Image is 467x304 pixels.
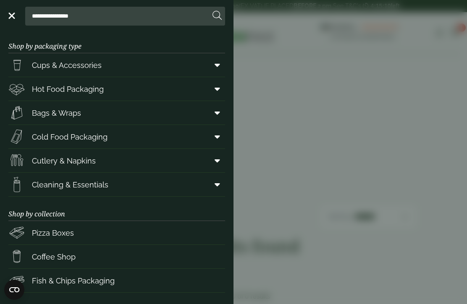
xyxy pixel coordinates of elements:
[8,197,225,221] h3: Shop by collection
[32,60,102,71] span: Cups & Accessories
[4,280,24,300] button: Open CMP widget
[32,251,76,262] span: Coffee Shop
[8,221,225,244] a: Pizza Boxes
[8,152,25,169] img: Cutlery.svg
[8,224,25,241] img: Pizza_boxes.svg
[8,81,25,97] img: Deli_box.svg
[8,125,225,148] a: Cold Food Packaging
[32,131,108,143] span: Cold Food Packaging
[32,179,108,190] span: Cleaning & Essentials
[8,29,225,53] h3: Shop by packaging type
[8,128,25,145] img: Sandwich_box.svg
[32,155,96,166] span: Cutlery & Napkins
[32,83,104,95] span: Hot Food Packaging
[8,57,25,73] img: PintNhalf_cup.svg
[8,272,25,289] img: FishNchip_box.svg
[8,149,225,172] a: Cutlery & Napkins
[8,269,225,292] a: Fish & Chips Packaging
[8,173,225,196] a: Cleaning & Essentials
[8,176,25,193] img: open-wipe.svg
[8,248,25,265] img: HotDrink_paperCup.svg
[32,227,74,239] span: Pizza Boxes
[8,104,25,121] img: Paper_carriers.svg
[32,107,81,119] span: Bags & Wraps
[8,53,225,77] a: Cups & Accessories
[32,275,115,286] span: Fish & Chips Packaging
[8,77,225,101] a: Hot Food Packaging
[8,101,225,125] a: Bags & Wraps
[8,245,225,268] a: Coffee Shop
